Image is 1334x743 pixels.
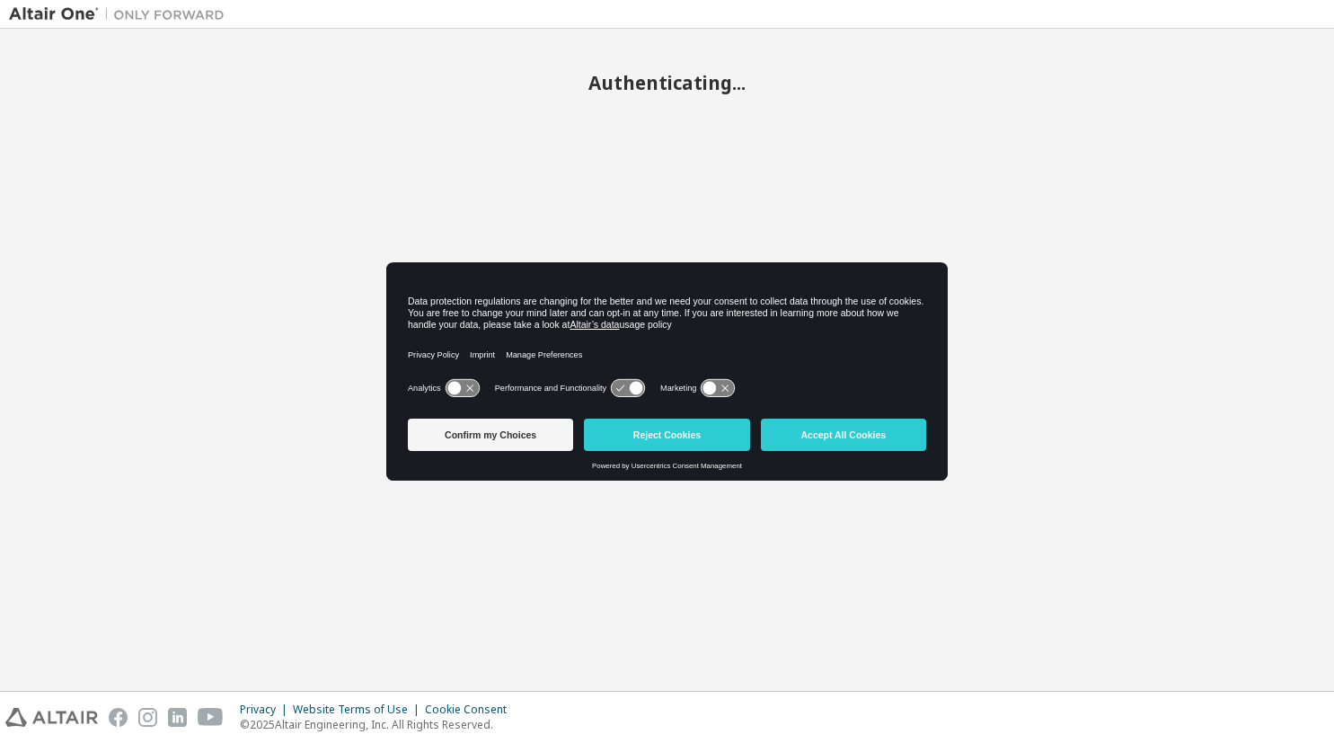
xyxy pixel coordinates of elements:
img: linkedin.svg [168,708,187,727]
p: © 2025 Altair Engineering, Inc. All Rights Reserved. [240,717,517,732]
img: altair_logo.svg [5,708,98,727]
div: Privacy [240,703,293,717]
img: Altair One [9,5,234,23]
h2: Authenticating... [9,71,1325,94]
div: Website Terms of Use [293,703,425,717]
div: Cookie Consent [425,703,517,717]
img: facebook.svg [109,708,128,727]
img: youtube.svg [198,708,224,727]
img: instagram.svg [138,708,157,727]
